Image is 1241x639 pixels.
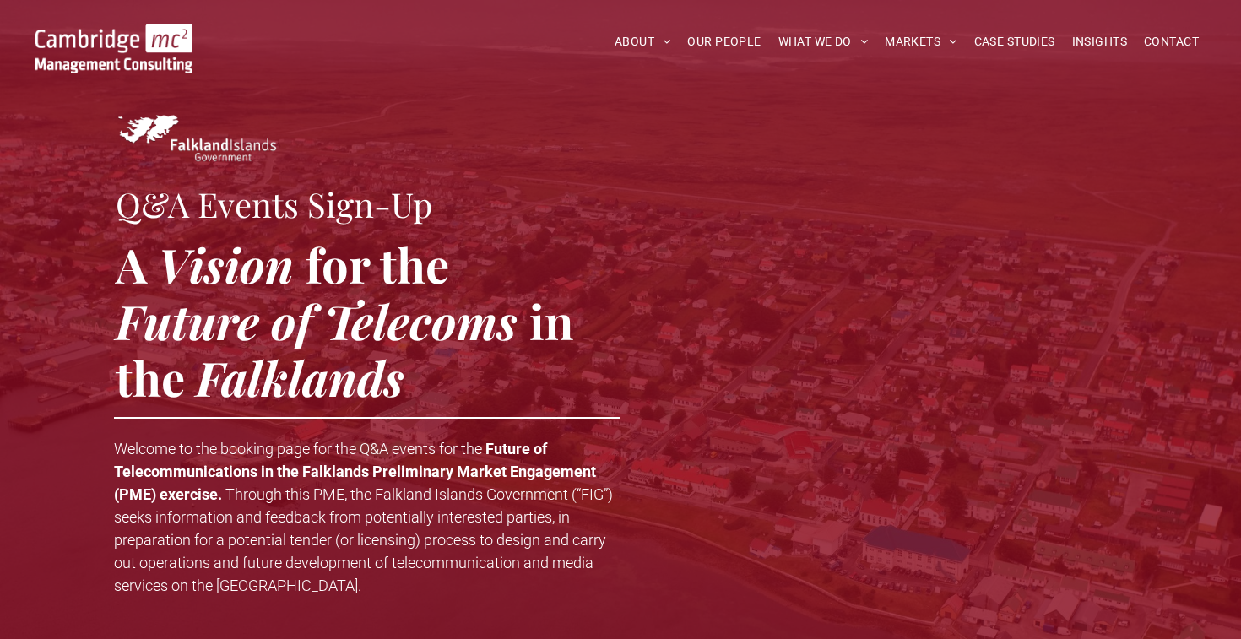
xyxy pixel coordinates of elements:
a: INSIGHTS [1064,29,1135,55]
a: CASE STUDIES [966,29,1064,55]
span: Future of Telecoms [116,289,518,352]
span: Welcome to the booking page for the Q&A events for the [114,440,482,458]
a: MARKETS [876,29,965,55]
img: Go to Homepage [35,24,192,73]
span: in [529,289,573,352]
a: ABOUT [606,29,680,55]
span: Through this PME, [225,485,347,503]
a: OUR PEOPLE [679,29,769,55]
strong: Future of Telecommunications in the Falklands Preliminary Market Engagement (PME) exercise. [114,440,596,503]
span: Vision [158,232,294,295]
span: Q&A Events Sign-Up [116,181,432,226]
a: WHAT WE DO [770,29,877,55]
span: the Falkland Islands Government (“FIG”) seeks information and feedback from potentially intereste... [114,485,613,594]
a: CONTACT [1135,29,1207,55]
span: for the [306,232,449,295]
span: Falklands [196,345,404,409]
span: the [116,345,185,409]
span: A [116,232,147,295]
